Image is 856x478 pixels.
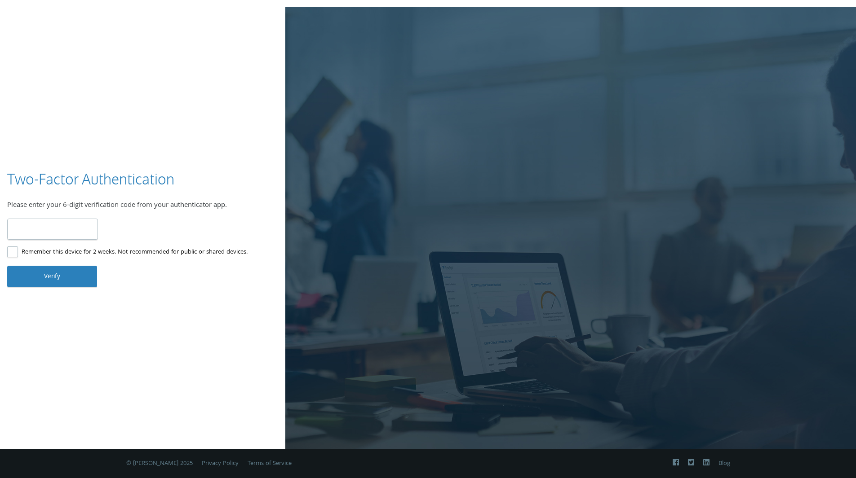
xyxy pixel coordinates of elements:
a: Privacy Policy [202,459,239,469]
button: Verify [7,266,97,287]
h3: Two-Factor Authentication [7,169,174,189]
a: Terms of Service [248,459,292,469]
a: Blog [719,459,730,469]
div: Please enter your 6-digit verification code from your authenticator app. [7,200,278,212]
span: © [PERSON_NAME] 2025 [126,459,193,469]
label: Remember this device for 2 weeks. Not recommended for public or shared devices. [7,247,248,258]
